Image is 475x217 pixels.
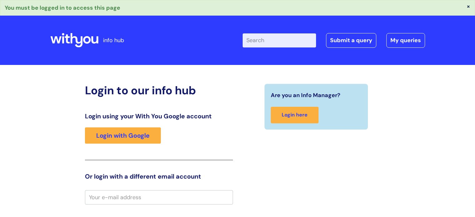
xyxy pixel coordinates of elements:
[271,90,340,100] span: Are you an Info Manager?
[85,190,233,205] input: Your e-mail address
[103,35,124,45] p: info hub
[85,127,161,144] a: Login with Google
[85,173,233,180] h3: Or login with a different email account
[386,33,425,47] a: My queries
[85,84,233,97] h2: Login to our info hub
[326,33,376,47] a: Submit a query
[271,107,319,123] a: Login here
[243,33,316,47] input: Search
[467,3,470,9] button: ×
[85,112,233,120] h3: Login using your With You Google account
